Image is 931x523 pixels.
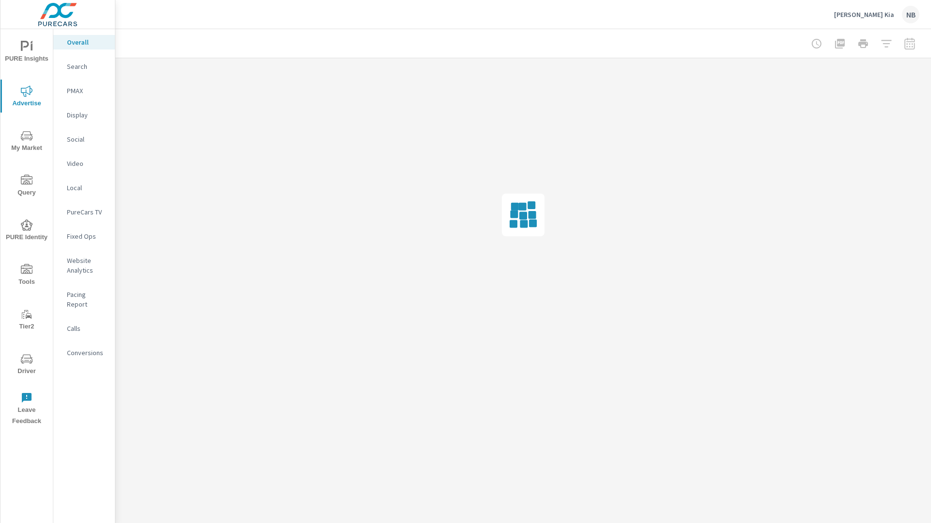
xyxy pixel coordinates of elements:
[67,86,107,96] p: PMAX
[902,6,919,23] div: NB
[53,253,115,278] div: Website Analytics
[53,287,115,311] div: Pacing Report
[53,59,115,74] div: Search
[53,108,115,122] div: Display
[3,309,50,332] span: Tier2
[67,62,107,71] p: Search
[67,348,107,358] p: Conversions
[67,207,107,217] p: PureCars TV
[67,159,107,168] p: Video
[53,205,115,219] div: PureCars TV
[3,353,50,377] span: Driver
[3,85,50,109] span: Advertise
[3,219,50,243] span: PURE Identity
[53,156,115,171] div: Video
[834,10,894,19] p: [PERSON_NAME] Kia
[67,324,107,333] p: Calls
[53,321,115,336] div: Calls
[0,29,53,431] div: nav menu
[67,37,107,47] p: Overall
[67,290,107,309] p: Pacing Report
[53,345,115,360] div: Conversions
[53,229,115,244] div: Fixed Ops
[67,256,107,275] p: Website Analytics
[3,41,50,65] span: PURE Insights
[3,392,50,427] span: Leave Feedback
[67,110,107,120] p: Display
[53,132,115,147] div: Social
[3,175,50,198] span: Query
[3,130,50,154] span: My Market
[53,35,115,49] div: Overall
[67,134,107,144] p: Social
[53,180,115,195] div: Local
[67,183,107,193] p: Local
[53,83,115,98] div: PMAX
[3,264,50,288] span: Tools
[67,231,107,241] p: Fixed Ops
